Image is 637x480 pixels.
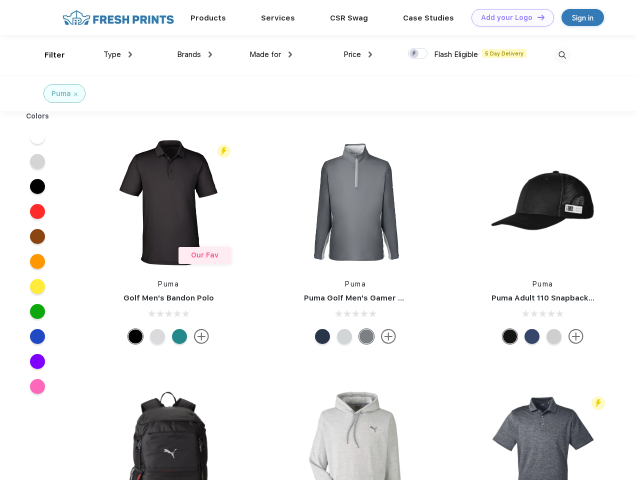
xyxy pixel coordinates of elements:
[337,329,352,344] div: High Rise
[150,329,165,344] div: High Rise
[502,329,517,344] div: Pma Blk with Pma Blk
[304,293,462,302] a: Puma Golf Men's Gamer Golf Quarter-Zip
[572,12,593,23] div: Sign in
[123,293,214,302] a: Golf Men's Bandon Polo
[524,329,539,344] div: Peacoat with Qut Shd
[554,47,570,63] img: desktop_search.svg
[591,396,605,410] img: flash_active_toggle.svg
[330,13,368,22] a: CSR Swag
[190,13,226,22] a: Products
[103,50,121,59] span: Type
[261,13,295,22] a: Services
[537,14,544,20] img: DT
[191,251,218,259] span: Our Fav
[289,136,422,269] img: func=resize&h=266
[482,49,526,58] span: 5 Day Delivery
[315,329,330,344] div: Navy Blazer
[561,9,604,26] a: Sign in
[249,50,281,59] span: Made for
[172,329,187,344] div: Green Lagoon
[18,111,57,121] div: Colors
[381,329,396,344] img: more.svg
[217,144,230,158] img: flash_active_toggle.svg
[532,280,553,288] a: Puma
[476,136,609,269] img: func=resize&h=266
[345,280,366,288] a: Puma
[434,50,478,59] span: Flash Eligible
[208,51,212,57] img: dropdown.png
[359,329,374,344] div: Quiet Shade
[568,329,583,344] img: more.svg
[194,329,209,344] img: more.svg
[481,13,532,22] div: Add your Logo
[158,280,179,288] a: Puma
[177,50,201,59] span: Brands
[546,329,561,344] div: Quarry Brt Whit
[59,9,177,26] img: fo%20logo%202.webp
[51,88,71,99] div: Puma
[102,136,235,269] img: func=resize&h=266
[343,50,361,59] span: Price
[288,51,292,57] img: dropdown.png
[128,329,143,344] div: Puma Black
[44,49,65,61] div: Filter
[128,51,132,57] img: dropdown.png
[74,92,77,96] img: filter_cancel.svg
[368,51,372,57] img: dropdown.png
